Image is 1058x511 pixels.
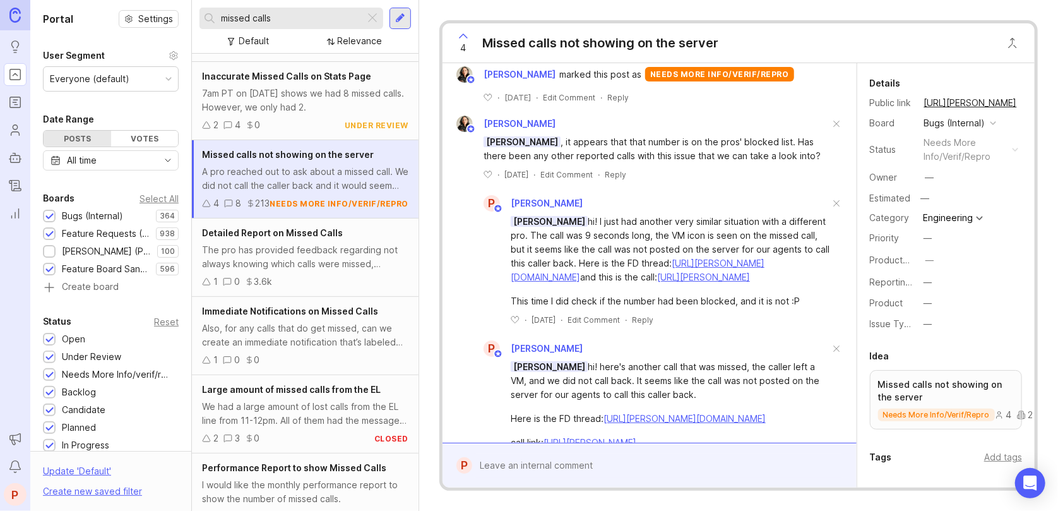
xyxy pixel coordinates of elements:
div: hi! here's another call that was missed, the caller left a VM, and we did not call back. It seems... [511,360,830,402]
div: Posts [44,131,111,147]
div: A pro reached out to ask about a missed call. We did not call the caller back and it would seem l... [202,165,408,193]
span: Inaccurate Missed Calls on Stats Page [202,71,371,81]
div: · [525,315,526,325]
div: 2 [213,118,218,132]
p: 596 [160,264,175,274]
div: 4 [213,196,219,210]
label: Product [870,298,903,308]
div: hi! I just had another very similar situation with a different pro. The call was 9 seconds long, ... [511,215,830,284]
div: needs more info/verif/repro [645,67,794,81]
span: [PERSON_NAME] [484,68,556,81]
div: Status [870,143,914,157]
div: 213 [255,196,270,210]
div: Public link [870,96,914,110]
div: We had a large amount of lost calls from the EL line from 11-12pm. All of them had the message "N... [202,400,408,428]
img: member badge [467,124,476,133]
a: [URL][PERSON_NAME][DOMAIN_NAME] [511,258,764,282]
div: Missed calls not showing on the server [482,34,718,52]
div: 1 [213,353,218,367]
div: , it appears that that number is on the pros' blocked list. Has there been any other reported cal... [484,135,830,163]
a: Changelog [4,174,27,197]
time: [DATE] [504,170,528,179]
img: member badge [494,349,503,358]
div: 3 [235,431,240,445]
div: Feature Board Sandbox [DATE] [62,262,150,276]
div: · [600,92,602,103]
span: Large amount of missed calls from the EL [202,384,381,395]
div: Update ' Default ' [43,464,111,484]
div: 4 [995,411,1012,419]
a: Portal [4,63,27,86]
div: Owner [870,171,914,184]
time: [DATE] [532,315,556,325]
div: — [924,275,932,289]
div: User Segment [43,48,105,63]
div: · [533,169,535,180]
svg: toggle icon [158,155,178,165]
div: Engineering [924,213,973,222]
span: Settings [138,13,173,25]
a: Roadmaps [4,91,27,114]
span: [PERSON_NAME] [484,136,561,147]
div: — [924,296,932,310]
a: [URL][PERSON_NAME] [657,272,750,282]
div: Reply [607,92,629,103]
div: Votes [111,131,179,147]
div: 0 [254,431,259,445]
div: needs more info/verif/repro [924,136,1007,164]
a: P[PERSON_NAME] [476,195,583,212]
div: Bugs (Internal) [62,209,123,223]
div: Edit Comment [540,169,593,180]
div: Bugs (Internal) [924,116,985,130]
div: I would like the monthly performance report to show the number of missed calls. [202,478,408,506]
button: Settings [119,10,179,28]
a: Create board [43,282,179,294]
a: Autopilot [4,147,27,169]
div: Everyone (default) [50,72,129,86]
div: Idea [870,349,889,364]
div: The pro has provided feedback regarding not always knowing which calls were missed, returned, and... [202,243,408,271]
span: [PERSON_NAME] [511,361,588,372]
div: This time I did check if the number had been blocked, and it is not :P [511,294,830,308]
p: 938 [160,229,175,239]
a: P[PERSON_NAME] [476,340,583,357]
div: All time [67,153,97,167]
div: Needs More Info/verif/repro [62,368,172,382]
div: P [484,340,500,357]
div: call link: [511,436,830,450]
div: Open Intercom Messenger [1015,468,1045,498]
div: Category [870,211,914,225]
div: closed [374,433,408,444]
div: Reply [605,169,626,180]
a: [URL][PERSON_NAME] [544,437,636,448]
a: [URL][PERSON_NAME] [920,95,1021,111]
div: — [924,231,932,245]
time: [DATE] [504,93,531,102]
div: Details [870,76,901,91]
span: Detailed Report on Missed Calls [202,227,343,238]
div: Tags [870,450,892,465]
div: Edit Comment [543,92,595,103]
img: member badge [467,75,476,84]
button: Notifications [4,455,27,478]
div: 2 [1017,411,1033,419]
div: Reset [154,318,179,325]
a: Ideas [4,35,27,58]
span: [PERSON_NAME] [511,343,583,354]
div: Edit Comment [568,315,620,325]
div: P [484,195,500,212]
img: member badge [494,203,503,213]
a: [URL][PERSON_NAME][DOMAIN_NAME] [603,413,766,424]
label: Reporting Team [870,277,937,287]
div: · [497,92,499,103]
div: 7am PT on [DATE] shows we had 8 missed calls. However, we only had 2. [202,87,408,114]
img: Canny Home [9,8,21,22]
span: [PERSON_NAME] [511,216,588,227]
div: — [925,171,934,184]
h1: Portal [43,11,73,27]
p: needs more info/verif/repro [883,410,990,420]
div: · [561,315,562,325]
a: Reporting [4,202,27,225]
p: 364 [160,211,175,221]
